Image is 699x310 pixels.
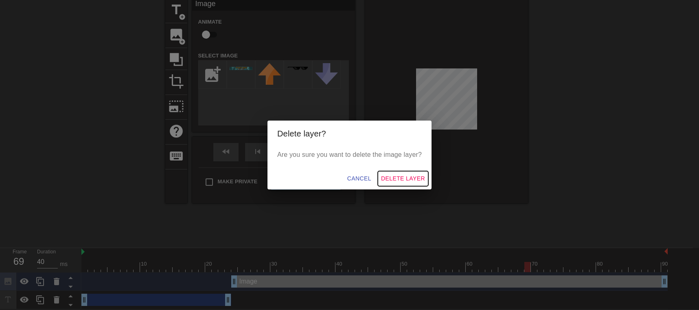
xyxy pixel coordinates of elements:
[277,150,422,160] p: Are you sure you want to delete the image layer?
[378,171,428,186] button: Delete Layer
[277,127,422,140] h2: Delete layer?
[381,174,425,184] span: Delete Layer
[347,174,371,184] span: Cancel
[344,171,375,186] button: Cancel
